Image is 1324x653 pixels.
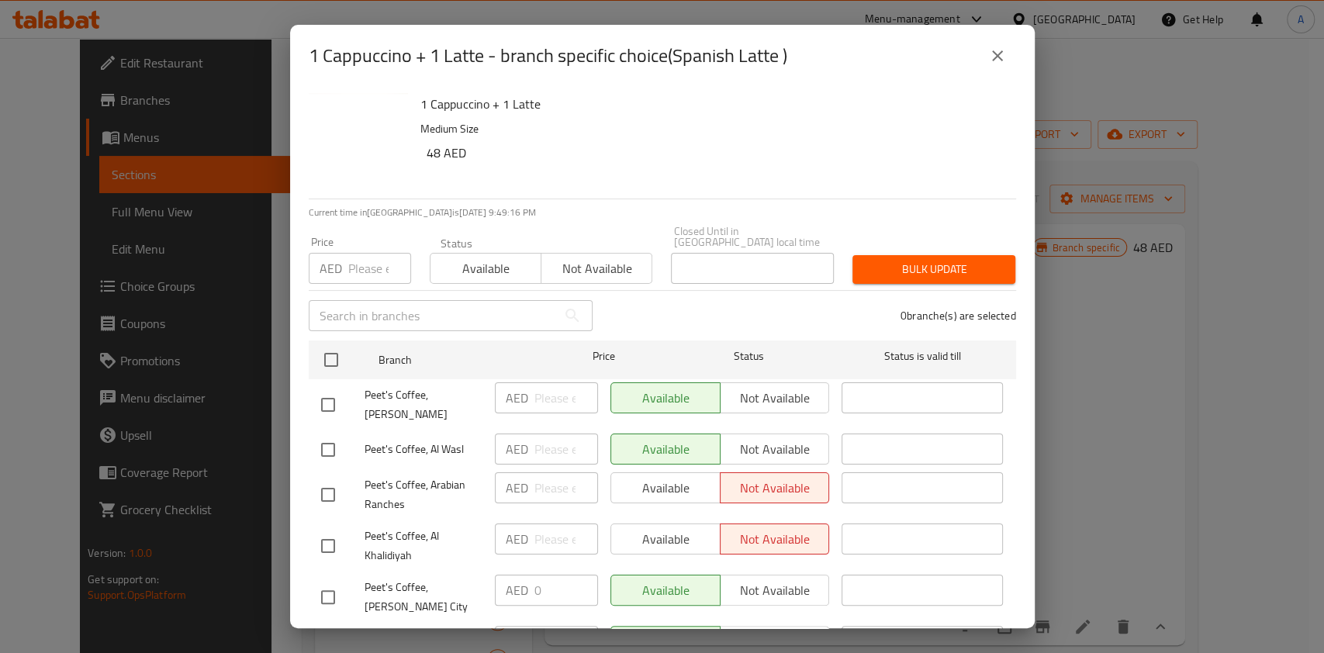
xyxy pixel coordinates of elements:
[506,479,528,497] p: AED
[534,575,598,606] input: Please enter price
[552,347,655,366] span: Price
[379,351,540,370] span: Branch
[865,260,1003,279] span: Bulk update
[309,43,787,68] h2: 1 Cappuccino + 1 Latte - branch specific choice(Spanish Latte )
[534,382,598,413] input: Please enter price
[420,93,1004,115] h6: 1 Cappuccino + 1 Latte
[852,255,1015,284] button: Bulk update
[506,440,528,458] p: AED
[437,257,535,280] span: Available
[320,259,342,278] p: AED
[506,581,528,599] p: AED
[534,472,598,503] input: Please enter price
[668,347,829,366] span: Status
[506,389,528,407] p: AED
[534,523,598,555] input: Please enter price
[309,206,1016,219] p: Current time in [GEOGRAPHIC_DATA] is [DATE] 9:49:16 PM
[842,347,1003,366] span: Status is valid till
[309,300,557,331] input: Search in branches
[534,434,598,465] input: Please enter price
[506,530,528,548] p: AED
[365,475,482,514] span: Peet's Coffee, Arabian Ranches
[348,253,411,284] input: Please enter price
[309,93,408,192] img: 1 Cappuccino + 1 Latte
[541,253,652,284] button: Not available
[430,253,541,284] button: Available
[420,119,1004,139] p: Medium Size
[365,527,482,565] span: Peet's Coffee, Al Khalidiyah
[365,440,482,459] span: Peet's Coffee, Al Wasl
[365,385,482,424] span: Peet's Coffee, [PERSON_NAME]
[427,142,1004,164] h6: 48 AED
[365,578,482,617] span: Peet's Coffee, [PERSON_NAME] City
[548,257,646,280] span: Not available
[979,37,1016,74] button: close
[901,308,1016,323] p: 0 branche(s) are selected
